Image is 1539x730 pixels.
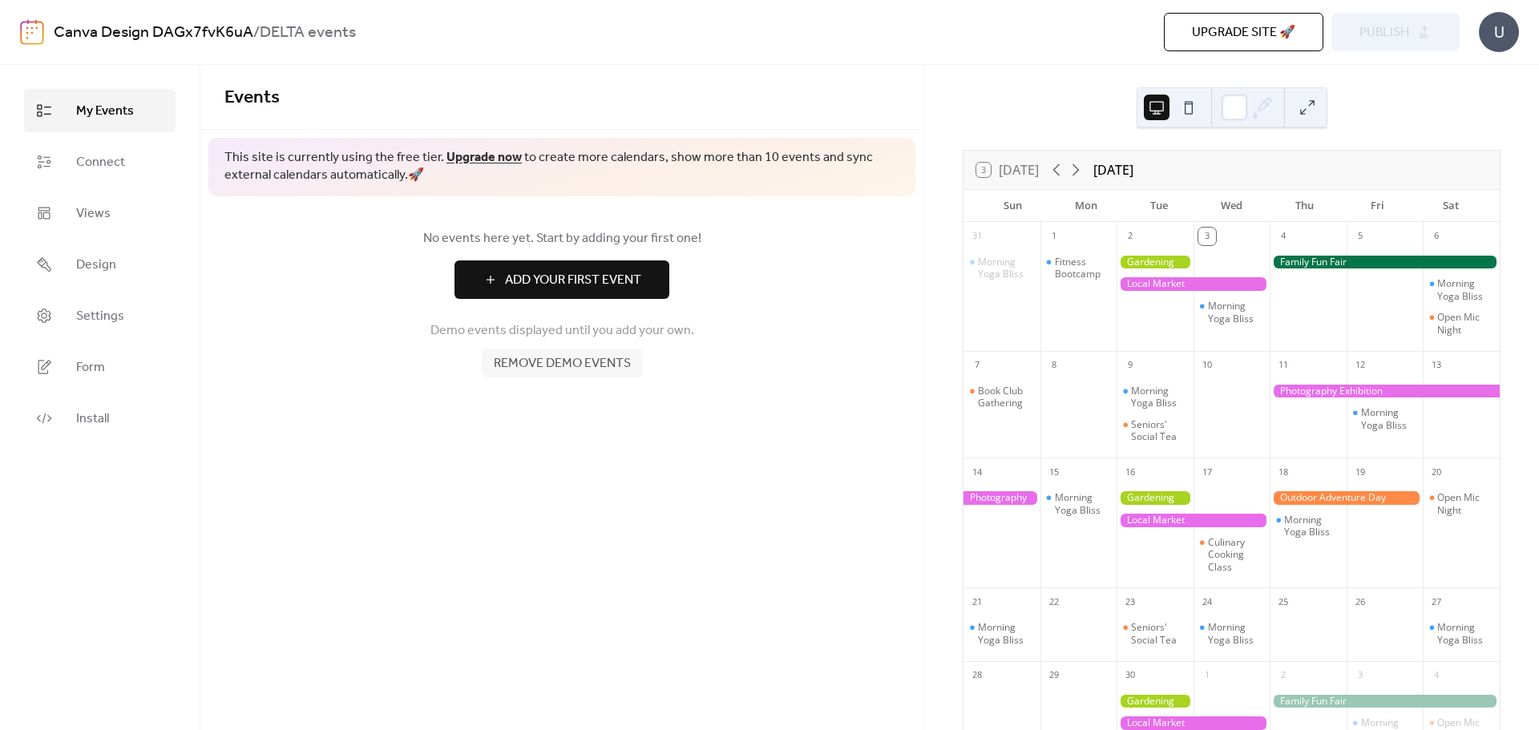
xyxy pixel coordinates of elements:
a: My Events [24,89,176,132]
div: Open Mic Night [1423,491,1500,516]
div: 18 [1274,463,1292,481]
div: 20 [1428,463,1445,481]
div: 29 [1045,667,1063,684]
div: 2 [1121,228,1139,245]
span: Add Your First Event [505,271,641,290]
div: Tue [1122,190,1195,222]
a: Connect [24,140,176,184]
span: Install [76,409,109,429]
div: 8 [1045,357,1063,374]
span: Design [76,256,116,275]
button: Add Your First Event [454,260,669,299]
span: Demo events displayed until you add your own. [430,321,694,341]
div: 11 [1274,357,1292,374]
div: 5 [1351,228,1369,245]
a: Upgrade now [446,145,522,170]
div: 14 [968,463,986,481]
div: Book Club Gathering [978,385,1034,409]
div: Morning Yoga Bliss [978,621,1034,646]
span: My Events [76,102,134,121]
span: Remove demo events [494,354,631,373]
a: Add Your First Event [224,260,899,299]
div: Culinary Cooking Class [1208,536,1264,574]
b: DELTA events [260,18,356,48]
div: Seniors' Social Tea [1117,418,1194,443]
img: logo [20,19,44,45]
div: Gardening Workshop [1117,695,1194,708]
div: Family Fun Fair [1270,695,1500,708]
div: Local Market [1117,716,1270,730]
a: Canva Design DAGx7fvK6uA [54,18,253,48]
div: Morning Yoga Bliss [1194,621,1270,646]
div: Morning Yoga Bliss [1284,514,1340,538]
div: Seniors' Social Tea [1131,621,1187,646]
a: Design [24,243,176,286]
div: Gardening Workshop [1117,491,1194,505]
div: 19 [1351,463,1369,481]
div: 22 [1045,593,1063,611]
button: Remove demo events [482,349,643,377]
div: Morning Yoga Bliss [1361,406,1417,431]
div: Local Market [1117,514,1270,527]
span: Upgrade site 🚀 [1192,23,1295,42]
b: / [253,18,260,48]
div: U [1479,12,1519,52]
div: Sun [976,190,1049,222]
div: Morning Yoga Bliss [1040,491,1117,516]
div: Seniors' Social Tea [1131,418,1187,443]
div: Morning Yoga Bliss [1208,621,1264,646]
div: 10 [1198,357,1216,374]
div: 3 [1351,667,1369,684]
div: Mon [1049,190,1122,222]
div: Morning Yoga Bliss [1208,300,1264,325]
div: Morning Yoga Bliss [1437,277,1493,302]
div: Morning Yoga Bliss [1347,406,1424,431]
span: This site is currently using the free tier. to create more calendars, show more than 10 events an... [224,149,899,185]
span: Connect [76,153,125,172]
div: Gardening Workshop [1117,256,1194,269]
div: 24 [1198,593,1216,611]
div: Morning Yoga Bliss [1437,621,1493,646]
span: No events here yet. Start by adding your first one! [224,229,899,248]
div: 1 [1198,667,1216,684]
div: Culinary Cooking Class [1194,536,1270,574]
div: 26 [1351,593,1369,611]
div: Seniors' Social Tea [1117,621,1194,646]
div: Book Club Gathering [963,385,1040,409]
div: Wed [1195,190,1268,222]
div: 6 [1428,228,1445,245]
div: Morning Yoga Bliss [1194,300,1270,325]
div: Morning Yoga Bliss [1117,385,1194,409]
div: 15 [1045,463,1063,481]
div: Fitness Bootcamp [1055,256,1111,280]
div: 23 [1121,593,1139,611]
div: Photography Exhibition [963,491,1040,505]
div: 2 [1274,667,1292,684]
div: 13 [1428,357,1445,374]
div: Morning Yoga Bliss [963,621,1040,646]
div: Sat [1414,190,1487,222]
div: 28 [968,667,986,684]
div: 4 [1274,228,1292,245]
a: Install [24,397,176,440]
div: Morning Yoga Bliss [978,256,1034,280]
div: Morning Yoga Bliss [1423,277,1500,302]
div: 21 [968,593,986,611]
div: 9 [1121,357,1139,374]
div: [DATE] [1093,160,1133,179]
div: Fri [1341,190,1414,222]
div: 30 [1121,667,1139,684]
div: 7 [968,357,986,374]
div: Morning Yoga Bliss [1270,514,1347,538]
a: Settings [24,294,176,337]
div: Family Fun Fair [1270,256,1500,269]
div: 1 [1045,228,1063,245]
div: Fitness Bootcamp [1040,256,1117,280]
div: Thu [1268,190,1341,222]
div: 31 [968,228,986,245]
div: Photography Exhibition [1270,385,1500,398]
div: Morning Yoga Bliss [1131,385,1187,409]
span: Settings [76,307,124,326]
span: Events [224,80,280,115]
div: 3 [1198,228,1216,245]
